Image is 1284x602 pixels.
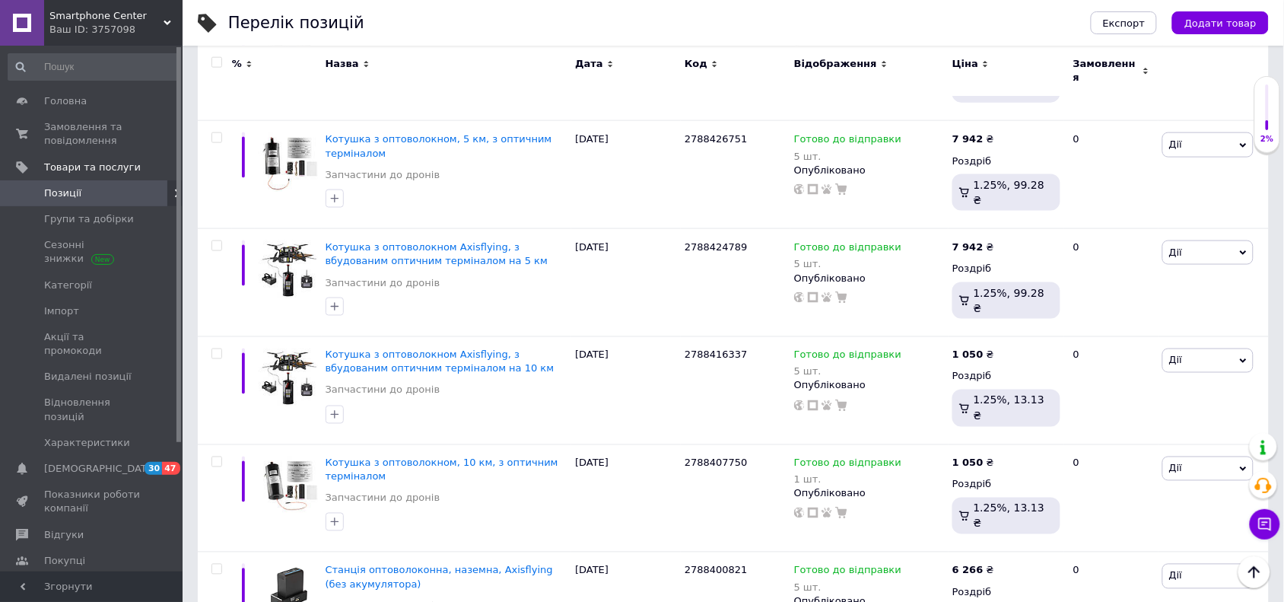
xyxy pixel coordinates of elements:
span: Додати товар [1184,18,1257,29]
div: Роздріб [952,262,1060,276]
span: Видалені позиції [44,370,132,384]
span: Акції та промокоди [44,330,141,358]
div: ₴ [952,564,994,578]
span: Категорії [44,279,92,292]
div: [DATE] [571,444,681,553]
img: Катушка с оптоволокном, 5 км, с оптическим терминалом [259,132,318,192]
span: 30 [145,462,162,475]
div: ₴ [952,132,994,146]
span: Показники роботи компанії [44,488,141,515]
span: 47 [162,462,180,475]
span: Експорт [1103,18,1146,29]
div: 5 шт. [794,366,901,377]
div: Ваш ID: 3757098 [49,23,183,37]
span: Сезонні знижки [44,238,141,266]
span: Дії [1169,355,1182,366]
div: 5 шт. [794,151,901,162]
span: Готово до відправки [794,349,901,365]
span: Замовлення [1073,57,1139,84]
span: Дії [1169,463,1182,474]
span: Відновлення позицій [44,396,141,423]
span: Покупці [44,554,85,568]
b: 1 050 [952,457,984,469]
div: Роздріб [952,370,1060,384]
div: Роздріб [952,586,1060,600]
img: Катушка с оптоволокном Axisflying, со встроенным оптическим терминалом на 10 км [259,349,318,408]
span: Головна [44,94,87,108]
button: Чат з покупцем [1250,509,1280,540]
span: Дії [1169,570,1182,581]
span: Групи та добірки [44,212,134,226]
b: 1 050 [952,349,984,361]
span: Позиції [44,186,81,200]
img: Катушка с оптоволокном, 10 км, с оптическим терминалом [259,457,318,516]
input: Пошук [8,53,179,81]
span: Відгуки [44,528,84,542]
span: Smartphone Center [49,9,164,23]
button: Наверх [1238,556,1270,588]
span: Дії [1169,139,1182,150]
div: [DATE] [571,229,681,337]
div: Опубліковано [794,379,945,393]
span: 2788426751 [685,133,748,145]
a: Запчастини до дронів [326,168,440,182]
div: 5 шт. [794,258,901,269]
div: [DATE] [571,121,681,229]
span: 1.25%, 13.13 ₴ [974,502,1044,530]
div: 0 [1064,121,1158,229]
span: Характеристики [44,436,130,450]
button: Додати товар [1172,11,1269,34]
span: Дата [575,57,603,71]
span: Товари та послуги [44,161,141,174]
div: 1 шт. [794,474,901,486]
b: 7 942 [952,133,984,145]
a: Котушка з оптоволокном, 5 км, з оптичним терміналом [326,133,552,158]
span: Готово до відправки [794,241,901,257]
span: Назва [326,57,359,71]
span: [DEMOGRAPHIC_DATA] [44,462,157,476]
a: Котушка з оптоволокном, 10 км, з оптичним терміналом [326,457,558,483]
div: Перелік позицій [228,15,364,31]
div: ₴ [952,349,994,362]
span: Дії [1169,247,1182,258]
div: ₴ [952,240,994,254]
div: Опубліковано [794,164,945,177]
span: 1.25%, 13.13 ₴ [974,394,1044,422]
a: Станція оптоволоконна, наземна, Axisflying (без акумулятора) [326,565,553,590]
div: 5 шт. [794,582,901,594]
span: % [232,57,242,71]
div: 2% [1255,134,1279,145]
b: 6 266 [952,565,984,576]
div: 0 [1064,229,1158,337]
span: 2788407750 [685,457,748,469]
a: Котушка з оптоволокном Axisflying, з вбудованим оптичним терміналом на 10 км [326,349,555,374]
div: Опубліковано [794,487,945,501]
span: Готово до відправки [794,133,901,149]
a: Котушка з оптоволокном Axisflying, з вбудованим оптичним терміналом на 5 км [326,241,548,266]
span: Ціна [952,57,978,71]
div: 0 [1064,444,1158,553]
div: Роздріб [952,154,1060,168]
span: Код [685,57,707,71]
div: 0 [1064,336,1158,444]
span: 1.25%, 99.28 ₴ [974,287,1044,314]
span: 2788424789 [685,241,748,253]
a: Запчастини до дронів [326,276,440,290]
span: Імпорт [44,304,79,318]
span: 2788416337 [685,349,748,361]
span: Відображення [794,57,877,71]
b: 7 942 [952,241,984,253]
a: Запчастини до дронів [326,384,440,397]
div: Опубліковано [794,272,945,285]
img: Катушка с оптоволокном Axisflying, со встроенным оптическим терминалом на 5 км [259,240,318,300]
span: 1.25%, 99.28 ₴ [974,179,1044,206]
span: Замовлення та повідомлення [44,120,141,148]
span: 2788400821 [685,565,748,576]
div: Роздріб [952,478,1060,492]
a: Запчастини до дронів [326,492,440,505]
